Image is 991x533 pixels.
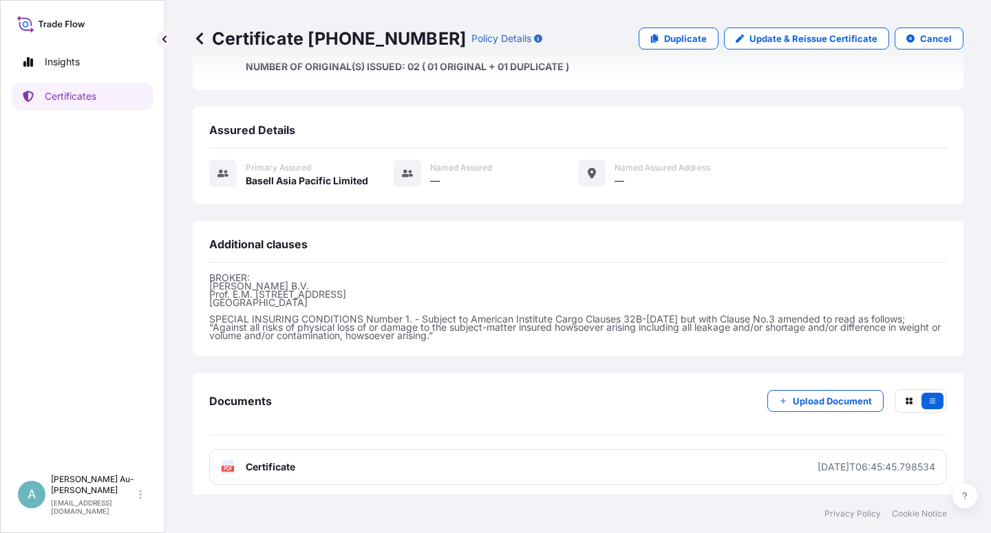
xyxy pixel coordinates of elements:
p: Certificate [PHONE_NUMBER] [193,28,466,50]
p: BROKER: [PERSON_NAME] B.V. Prof. E.M. [STREET_ADDRESS] [GEOGRAPHIC_DATA] SPECIAL INSURING CONDITI... [209,274,947,340]
a: Update & Reissue Certificate [724,28,889,50]
a: Cookie Notice [892,508,947,519]
span: Documents [209,394,272,408]
span: A [28,488,36,501]
p: Update & Reissue Certificate [749,32,877,45]
span: Named Assured Address [615,162,710,173]
a: Duplicate [639,28,718,50]
div: [DATE]T06:45:45.798534 [818,460,935,474]
p: Upload Document [793,394,872,408]
span: Named Assured [430,162,492,173]
span: Assured Details [209,123,295,137]
a: Certificates [12,83,153,110]
p: Duplicate [664,32,707,45]
button: Upload Document [767,390,884,412]
span: Certificate [246,460,295,474]
span: Primary assured [246,162,311,173]
a: PDFCertificate[DATE]T06:45:45.798534 [209,449,947,485]
span: — [615,174,624,188]
a: Insights [12,48,153,76]
p: [EMAIL_ADDRESS][DOMAIN_NAME] [51,499,136,515]
p: Policy Details [471,32,531,45]
span: Additional clauses [209,237,308,251]
text: PDF [224,466,233,471]
span: Basell Asia Pacific Limited [246,174,368,188]
p: Certificates [45,89,96,103]
button: Cancel [895,28,963,50]
p: Insights [45,55,80,69]
a: Privacy Policy [824,508,881,519]
span: — [430,174,440,188]
p: Cancel [920,32,952,45]
p: [PERSON_NAME] Au-[PERSON_NAME] [51,474,136,496]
